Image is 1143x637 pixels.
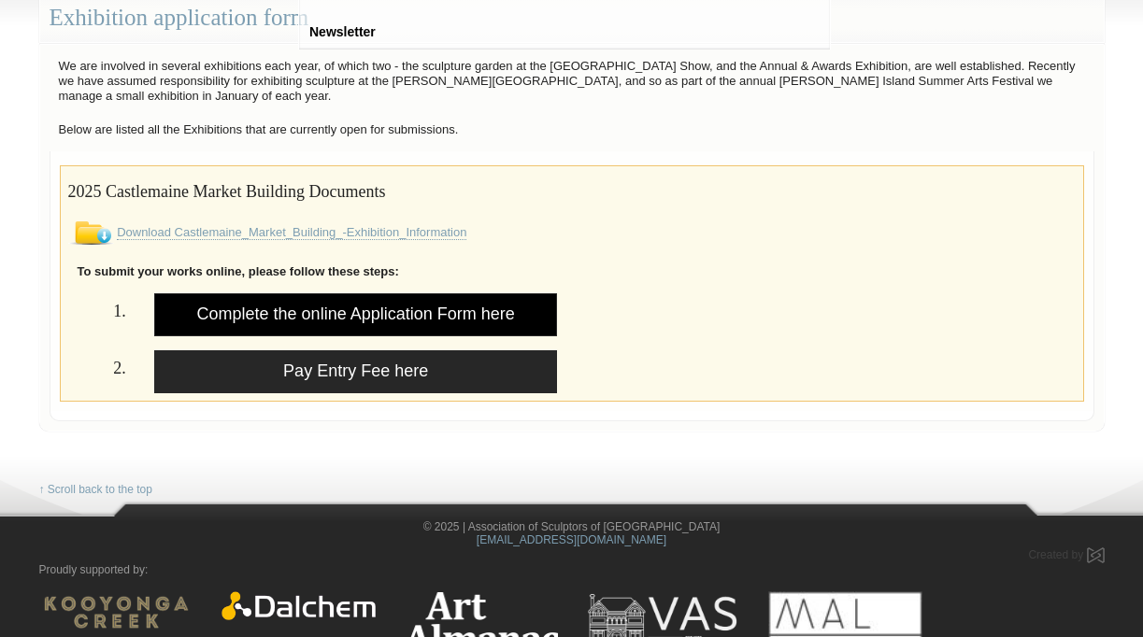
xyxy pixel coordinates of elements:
a: Newsletter [302,15,383,50]
img: Dalchem Products [221,591,376,620]
a: ↑ Scroll back to the top [39,483,152,497]
h2: 2025 Castlemaine Market Building Documents [68,174,1076,206]
div: © 2025 | Association of Sculptors of [GEOGRAPHIC_DATA] [25,520,1119,548]
img: Download File [68,221,114,245]
p: We are involved in several exhibitions each year, of which two - the sculpture garden at the [GEO... [50,54,1094,108]
a: Created by [1028,548,1104,561]
p: Proudly supported by: [39,563,1105,577]
a: [EMAIL_ADDRESS][DOMAIN_NAME] [477,533,666,546]
img: Created by Marby [1087,547,1105,563]
img: Kooyonga Wines [39,591,193,633]
strong: To submit your works online, please follow these steps: [78,264,399,278]
a: Download Castlemaine_Market_Building_-Exhibition_Information [117,225,466,240]
p: Below are listed all the Exhibitions that are currently open for submissions. [50,118,1094,142]
h2: 2. [68,350,126,383]
a: Pay Entry Fee here [154,350,558,393]
h2: 1. [68,293,126,326]
a: Complete the online Application Form here [154,293,558,336]
span: Created by [1028,548,1083,561]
